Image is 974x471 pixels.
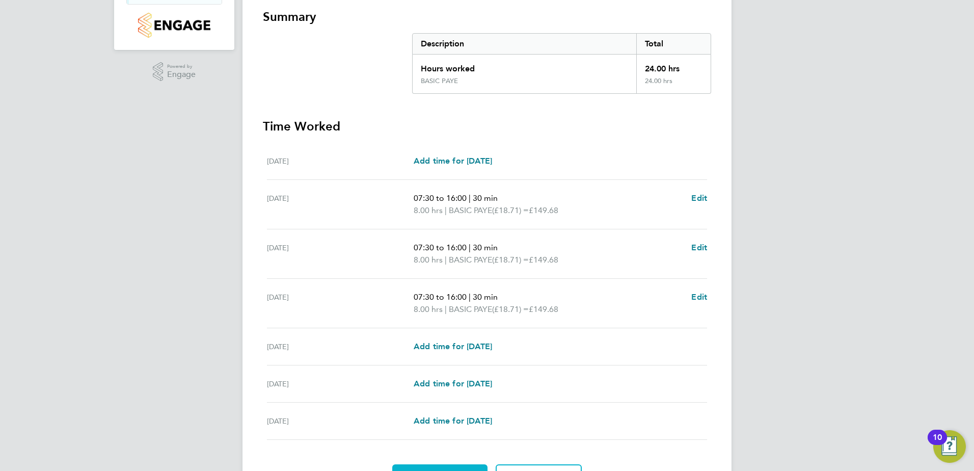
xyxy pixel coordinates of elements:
[691,192,707,204] a: Edit
[449,204,492,217] span: BASIC PAYE
[449,303,492,316] span: BASIC PAYE
[691,193,707,203] span: Edit
[413,55,636,77] div: Hours worked
[263,118,711,135] h3: Time Worked
[529,304,558,314] span: £149.68
[529,205,558,215] span: £149.68
[414,193,467,203] span: 07:30 to 16:00
[691,243,707,252] span: Edit
[414,341,492,353] a: Add time for [DATE]
[473,193,498,203] span: 30 min
[445,304,447,314] span: |
[414,416,492,426] span: Add time for [DATE]
[267,155,414,167] div: [DATE]
[414,342,492,351] span: Add time for [DATE]
[267,291,414,316] div: [DATE]
[414,205,443,215] span: 8.00 hrs
[449,254,492,266] span: BASIC PAYE
[414,379,492,388] span: Add time for [DATE]
[414,378,492,390] a: Add time for [DATE]
[263,9,711,25] h3: Summary
[492,255,529,265] span: (£18.71) =
[414,292,467,302] span: 07:30 to 16:00
[691,242,707,254] a: Edit
[636,34,711,54] div: Total
[414,304,443,314] span: 8.00 hrs
[636,77,711,93] div: 24.00 hrs
[473,243,498,252] span: 30 min
[414,415,492,427] a: Add time for [DATE]
[445,205,447,215] span: |
[492,304,529,314] span: (£18.71) =
[469,292,471,302] span: |
[414,155,492,167] a: Add time for [DATE]
[267,415,414,427] div: [DATE]
[414,156,492,166] span: Add time for [DATE]
[153,62,196,82] a: Powered byEngage
[412,33,711,94] div: Summary
[473,292,498,302] span: 30 min
[529,255,558,265] span: £149.68
[413,34,636,54] div: Description
[469,243,471,252] span: |
[421,77,458,85] div: BASIC PAYE
[167,62,196,71] span: Powered by
[492,205,529,215] span: (£18.71) =
[469,193,471,203] span: |
[267,242,414,266] div: [DATE]
[126,13,222,38] a: Go to home page
[267,192,414,217] div: [DATE]
[933,437,942,451] div: 10
[691,292,707,302] span: Edit
[691,291,707,303] a: Edit
[445,255,447,265] span: |
[933,430,966,463] button: Open Resource Center, 10 new notifications
[636,55,711,77] div: 24.00 hrs
[267,378,414,390] div: [DATE]
[414,255,443,265] span: 8.00 hrs
[414,243,467,252] span: 07:30 to 16:00
[138,13,210,38] img: countryside-properties-logo-retina.png
[267,341,414,353] div: [DATE]
[167,70,196,79] span: Engage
